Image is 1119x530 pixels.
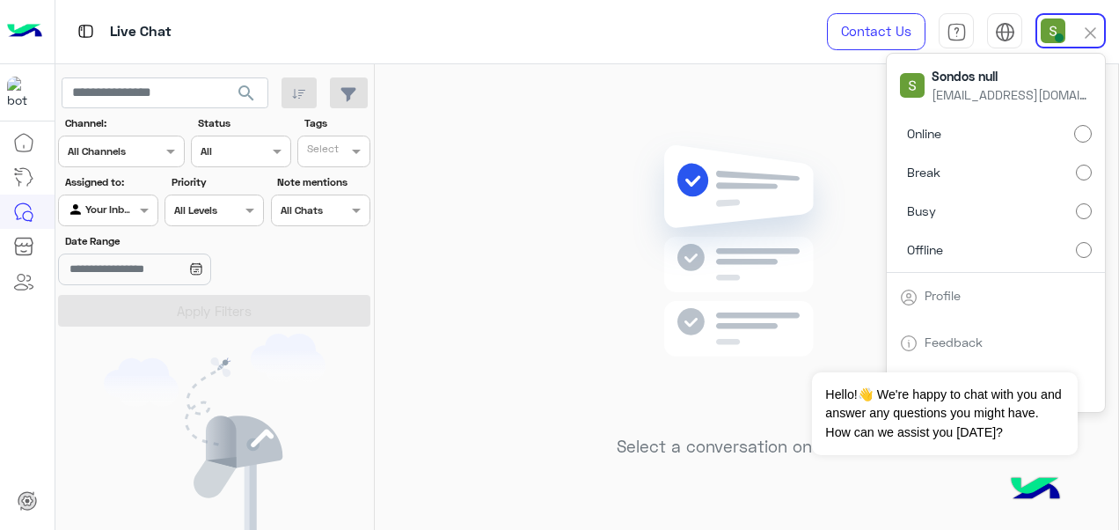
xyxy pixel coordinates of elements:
input: Offline [1076,242,1092,258]
p: Live Chat [110,20,172,44]
span: [EMAIL_ADDRESS][DOMAIN_NAME] [932,85,1090,104]
img: close [1080,23,1101,43]
img: tab [75,20,97,42]
img: userImage [900,73,925,98]
a: Profile [925,288,961,303]
img: tab [900,289,918,306]
span: Sondos null [932,67,1090,85]
span: Hello!👋 We're happy to chat with you and answer any questions you might have. How can we assist y... [812,372,1077,455]
span: Busy [907,202,936,220]
label: Note mentions [277,174,368,190]
a: tab [939,13,974,50]
span: search [236,83,257,104]
label: Assigned to: [65,174,156,190]
img: Logo [7,13,42,50]
img: tab [995,22,1015,42]
input: Busy [1076,203,1092,219]
button: Apply Filters [58,295,370,327]
span: Offline [907,240,943,259]
input: Break [1076,165,1092,180]
label: Date Range [65,233,262,249]
div: Select [304,141,339,161]
input: Online [1074,125,1092,143]
img: 923305001092802 [7,77,39,108]
img: hulul-logo.png [1005,460,1066,521]
h5: Select a conversation on the left [617,437,876,457]
a: Contact Us [827,13,925,50]
label: Status [198,115,289,131]
img: no messages [619,131,874,423]
img: tab [947,22,967,42]
label: Priority [172,174,262,190]
span: Online [907,124,941,143]
button: search [225,77,268,115]
img: userImage [1041,18,1065,43]
span: Break [907,163,940,181]
label: Channel: [65,115,183,131]
label: Tags [304,115,369,131]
